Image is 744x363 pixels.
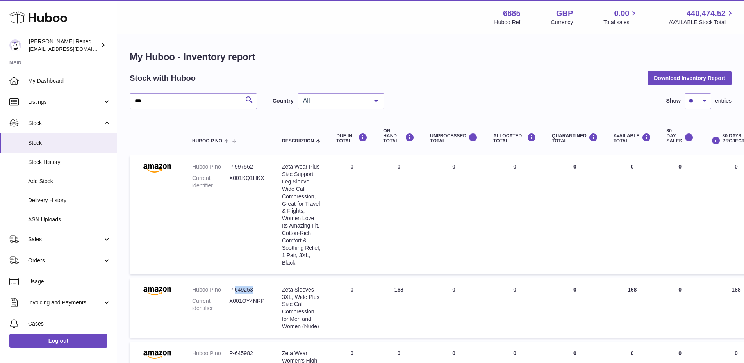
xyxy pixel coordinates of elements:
[192,286,229,294] dt: Huboo P no
[375,278,422,338] td: 168
[28,216,111,223] span: ASN Uploads
[130,51,732,63] h1: My Huboo - Inventory report
[430,133,478,144] div: UNPROCESSED Total
[229,174,266,189] dd: X001KQ1HKX
[192,163,229,171] dt: Huboo P no
[29,46,115,52] span: [EMAIL_ADDRESS][DOMAIN_NAME]
[669,8,735,26] a: 440,474.52 AVAILABLE Stock Total
[648,71,732,85] button: Download Inventory Report
[614,8,630,19] span: 0.00
[715,97,732,105] span: entries
[282,286,321,330] div: Zeta Sleeves 3XL, Wide Plus Size Calf Compression for Men and Women (Nude)
[493,133,536,144] div: ALLOCATED Total
[659,155,701,274] td: 0
[282,139,314,144] span: Description
[229,163,266,171] dd: P-997562
[603,19,638,26] span: Total sales
[137,286,177,295] img: product image
[28,278,111,285] span: Usage
[192,174,229,189] dt: Current identifier
[383,128,414,144] div: ON HAND Total
[229,350,266,357] dd: P-645982
[328,155,375,274] td: 0
[28,257,103,264] span: Orders
[28,320,111,327] span: Cases
[687,8,726,19] span: 440,474.52
[28,299,103,306] span: Invoicing and Payments
[28,119,103,127] span: Stock
[273,97,294,105] label: Country
[606,155,659,274] td: 0
[551,19,573,26] div: Currency
[9,39,21,51] img: internalAdmin-6885@internal.huboo.com
[328,278,375,338] td: 0
[603,8,638,26] a: 0.00 Total sales
[556,8,573,19] strong: GBP
[422,278,485,338] td: 0
[336,133,368,144] div: DUE IN TOTAL
[375,155,422,274] td: 0
[485,155,544,274] td: 0
[9,334,107,348] a: Log out
[667,128,694,144] div: 30 DAY SALES
[573,350,576,356] span: 0
[28,77,111,85] span: My Dashboard
[28,158,111,166] span: Stock History
[29,38,99,53] div: [PERSON_NAME] Renegade Productions -UK account
[659,278,701,338] td: 0
[485,278,544,338] td: 0
[229,297,266,312] dd: X001OY4NRP
[494,19,521,26] div: Huboo Ref
[573,164,576,170] span: 0
[28,98,103,106] span: Listings
[28,139,111,147] span: Stock
[573,286,576,293] span: 0
[28,178,111,185] span: Add Stock
[229,286,266,294] dd: P-649253
[552,133,598,144] div: QUARANTINED Total
[28,197,111,204] span: Delivery History
[666,97,681,105] label: Show
[137,163,177,173] img: product image
[282,163,321,266] div: Zeta Wear Plus Size Support Leg Sleeve - Wide Calf Compression, Great for Travel & Flights, Women...
[503,8,521,19] strong: 6885
[669,19,735,26] span: AVAILABLE Stock Total
[606,278,659,338] td: 168
[28,236,103,243] span: Sales
[137,350,177,359] img: product image
[422,155,485,274] td: 0
[192,350,229,357] dt: Huboo P no
[192,297,229,312] dt: Current identifier
[301,97,368,105] span: All
[192,139,222,144] span: Huboo P no
[614,133,651,144] div: AVAILABLE Total
[130,73,196,84] h2: Stock with Huboo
